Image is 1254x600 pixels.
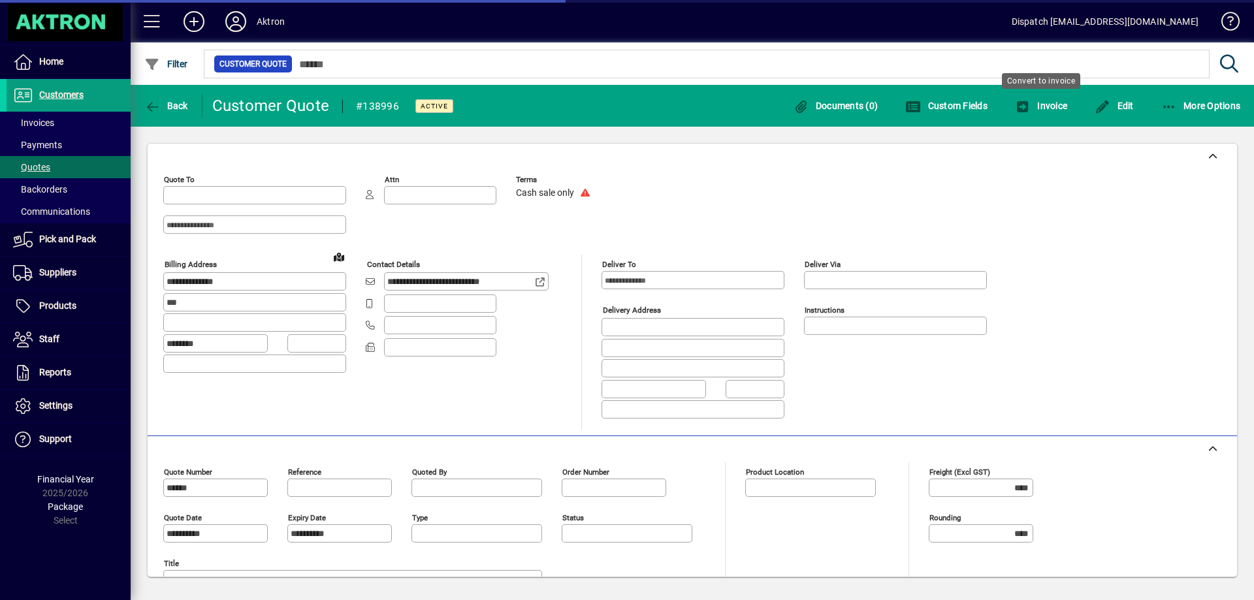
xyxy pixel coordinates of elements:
[13,184,67,195] span: Backorders
[421,102,448,110] span: Active
[1091,94,1137,118] button: Edit
[39,334,59,344] span: Staff
[39,56,63,67] span: Home
[164,467,212,476] mat-label: Quote number
[929,513,961,522] mat-label: Rounding
[173,10,215,33] button: Add
[212,95,330,116] div: Customer Quote
[39,400,72,411] span: Settings
[516,176,594,184] span: Terms
[412,467,447,476] mat-label: Quoted by
[48,501,83,512] span: Package
[131,94,202,118] app-page-header-button: Back
[805,306,844,315] mat-label: Instructions
[7,323,131,356] a: Staff
[1002,73,1080,89] div: Convert to invoice
[7,156,131,178] a: Quotes
[7,423,131,456] a: Support
[13,162,50,172] span: Quotes
[13,206,90,217] span: Communications
[1012,11,1198,32] div: Dispatch [EMAIL_ADDRESS][DOMAIN_NAME]
[144,101,188,111] span: Back
[562,467,609,476] mat-label: Order number
[805,260,841,269] mat-label: Deliver via
[7,290,131,323] a: Products
[1161,101,1241,111] span: More Options
[13,140,62,150] span: Payments
[37,474,94,484] span: Financial Year
[1012,94,1070,118] button: Invoice
[141,94,191,118] button: Back
[39,267,76,277] span: Suppliers
[39,434,72,444] span: Support
[257,11,285,32] div: Aktron
[288,467,321,476] mat-label: Reference
[164,513,202,522] mat-label: Quote date
[412,513,428,522] mat-label: Type
[7,46,131,78] a: Home
[219,57,287,71] span: Customer Quote
[516,188,574,198] span: Cash sale only
[602,260,636,269] mat-label: Deliver To
[7,356,131,389] a: Reports
[790,94,881,118] button: Documents (0)
[1095,101,1134,111] span: Edit
[39,89,84,100] span: Customers
[164,175,195,184] mat-label: Quote To
[7,223,131,256] a: Pick and Pack
[144,59,188,69] span: Filter
[164,558,179,567] mat-label: Title
[746,467,804,476] mat-label: Product location
[562,513,584,522] mat-label: Status
[7,390,131,422] a: Settings
[7,200,131,223] a: Communications
[288,513,326,522] mat-label: Expiry date
[7,257,131,289] a: Suppliers
[793,101,878,111] span: Documents (0)
[902,94,991,118] button: Custom Fields
[39,367,71,377] span: Reports
[7,134,131,156] a: Payments
[39,234,96,244] span: Pick and Pack
[905,101,988,111] span: Custom Fields
[7,178,131,200] a: Backorders
[929,467,990,476] mat-label: Freight (excl GST)
[215,10,257,33] button: Profile
[13,118,54,128] span: Invoices
[1015,101,1067,111] span: Invoice
[39,300,76,311] span: Products
[356,96,399,117] div: #138996
[7,112,131,134] a: Invoices
[1212,3,1238,45] a: Knowledge Base
[329,246,349,267] a: View on map
[385,175,399,184] mat-label: Attn
[141,52,191,76] button: Filter
[1158,94,1244,118] button: More Options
